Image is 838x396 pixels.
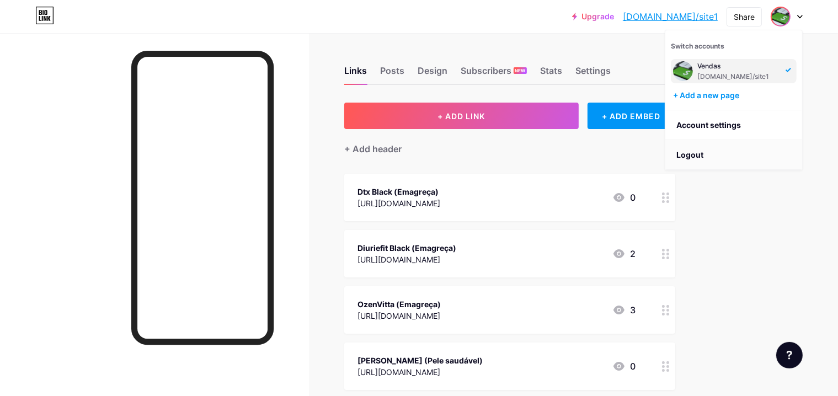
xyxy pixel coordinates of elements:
div: Dtx Black (Emagreça) [357,186,440,197]
span: Switch accounts [671,42,724,50]
img: Alcides Albuquerque [772,8,789,25]
div: + ADD EMBED [588,103,675,129]
div: [URL][DOMAIN_NAME] [357,366,483,378]
li: Logout [665,140,802,170]
span: NEW [515,67,526,74]
div: 0 [612,191,636,204]
a: Upgrade [572,12,614,21]
div: 0 [612,360,636,373]
div: Posts [380,64,404,84]
div: + Add header [344,142,402,156]
div: + Add a new page [673,90,797,101]
div: [URL][DOMAIN_NAME] [357,254,456,265]
div: OzenVitta (Emagreça) [357,298,441,310]
div: [URL][DOMAIN_NAME] [357,197,440,209]
div: Links [344,64,367,84]
div: Subscribers [461,64,527,84]
div: [URL][DOMAIN_NAME] [357,310,441,322]
a: Account settings [665,110,802,140]
div: Design [418,64,447,84]
a: [DOMAIN_NAME]/site1 [623,10,718,23]
div: Share [734,11,755,23]
span: + ADD LINK [437,111,485,121]
div: Settings [575,64,611,84]
img: Alcides Albuquerque [673,61,693,81]
div: Diuriefit Black (Emagreça) [357,242,456,254]
div: [DOMAIN_NAME]/site1 [697,72,779,81]
div: Vendas [697,62,779,71]
div: 2 [612,247,636,260]
div: 3 [612,303,636,317]
div: Stats [540,64,562,84]
button: + ADD LINK [344,103,579,129]
div: [PERSON_NAME] (Pele saudável) [357,355,483,366]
